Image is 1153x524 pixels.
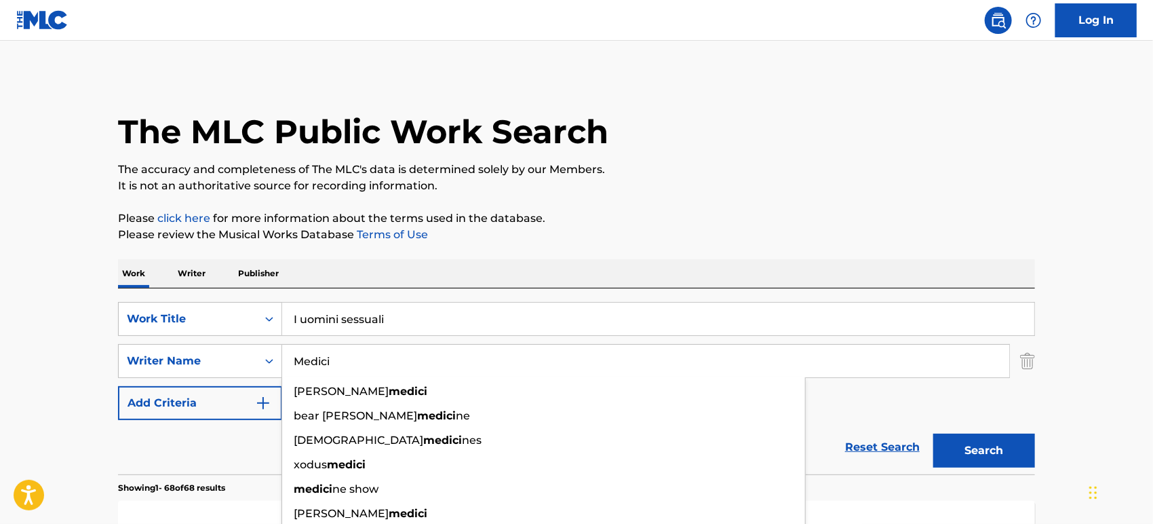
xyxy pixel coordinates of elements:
[1055,3,1137,37] a: Log In
[389,507,427,520] strong: medici
[1020,7,1047,34] div: Help
[933,434,1035,468] button: Search
[294,434,423,447] span: [DEMOGRAPHIC_DATA]
[16,10,69,30] img: MLC Logo
[234,259,283,288] p: Publisher
[1020,344,1035,378] img: Delete Criterion
[294,458,327,471] span: xodus
[1089,472,1097,513] div: Drag
[118,302,1035,474] form: Search Form
[354,228,428,241] a: Terms of Use
[157,212,210,225] a: click here
[118,386,282,420] button: Add Criteria
[118,111,608,152] h1: The MLC Public Work Search
[462,434,482,447] span: nes
[332,483,378,495] span: ne show
[127,311,249,327] div: Work Title
[127,353,249,369] div: Writer Name
[294,409,417,422] span: bear [PERSON_NAME]
[990,12,1007,29] img: search
[118,210,1035,227] p: Please for more information about the terms used in the database.
[423,434,462,447] strong: medici
[255,395,271,411] img: 9d2ae6d4665cec9f34b9.svg
[417,409,456,422] strong: medici
[174,259,210,288] p: Writer
[118,162,1035,178] p: The accuracy and completeness of The MLC's data is determined solely by our Members.
[294,385,389,398] span: [PERSON_NAME]
[456,409,470,422] span: ne
[985,7,1012,34] a: Public Search
[118,259,149,288] p: Work
[838,432,926,462] a: Reset Search
[1085,459,1153,524] iframe: Chat Widget
[294,483,332,495] strong: medici
[327,458,366,471] strong: medici
[118,178,1035,194] p: It is not an authoritative source for recording information.
[118,227,1035,243] p: Please review the Musical Works Database
[1025,12,1042,29] img: help
[118,482,225,494] p: Showing 1 - 68 of 68 results
[294,507,389,520] span: [PERSON_NAME]
[389,385,427,398] strong: medici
